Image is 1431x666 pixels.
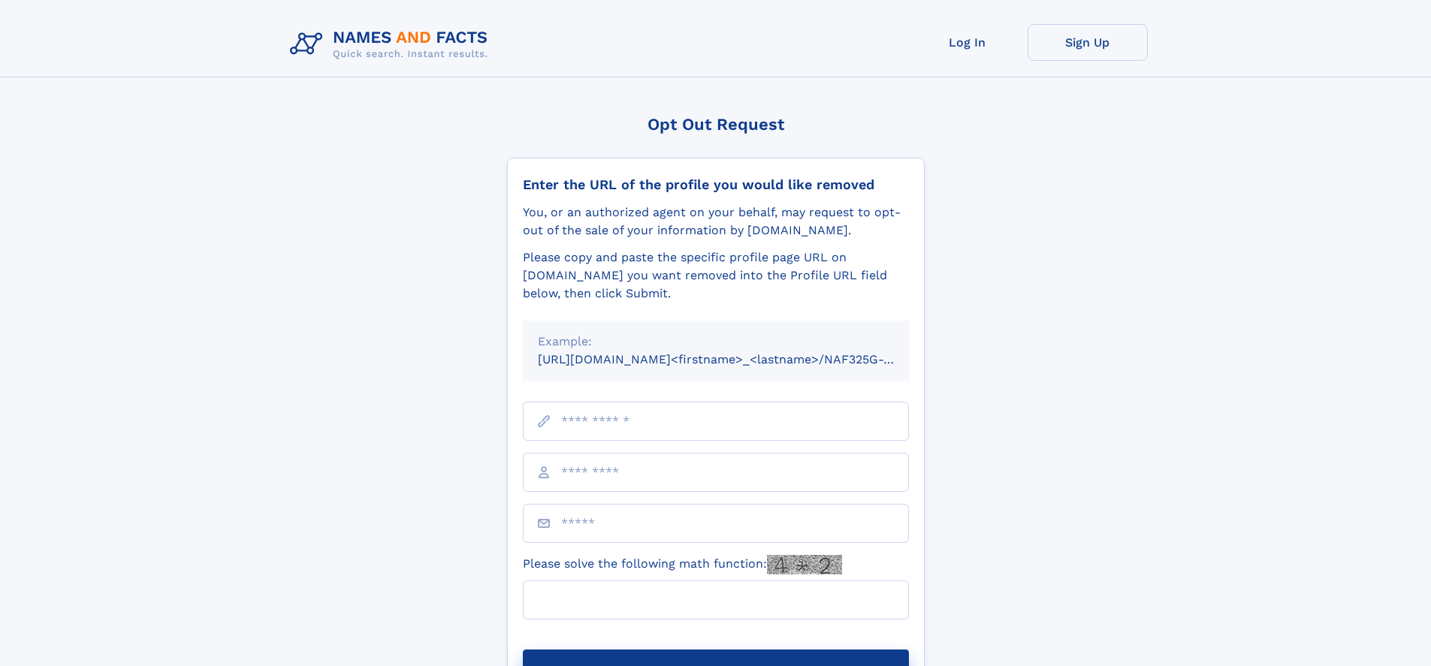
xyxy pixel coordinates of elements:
[284,24,500,65] img: Logo Names and Facts
[907,24,1028,61] a: Log In
[507,115,925,134] div: Opt Out Request
[1028,24,1148,61] a: Sign Up
[523,176,909,193] div: Enter the URL of the profile you would like removed
[538,333,894,351] div: Example:
[523,249,909,303] div: Please copy and paste the specific profile page URL on [DOMAIN_NAME] you want removed into the Pr...
[523,555,842,574] label: Please solve the following math function:
[538,352,937,366] small: [URL][DOMAIN_NAME]<firstname>_<lastname>/NAF325G-xxxxxxxx
[523,203,909,240] div: You, or an authorized agent on your behalf, may request to opt-out of the sale of your informatio...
